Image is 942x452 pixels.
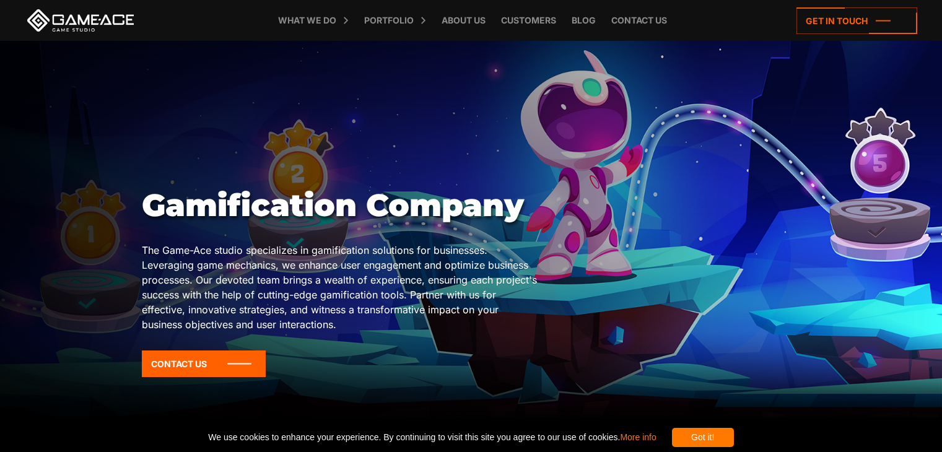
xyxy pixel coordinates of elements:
[672,428,734,447] div: Got it!
[208,428,656,447] span: We use cookies to enhance your experience. By continuing to visit this site you agree to our use ...
[620,432,656,442] a: More info
[142,350,266,377] a: Contact Us
[142,243,537,332] p: The Game-Ace studio specializes in gamification solutions for businesses. Leveraging game mechani...
[796,7,917,34] a: Get in touch
[142,187,537,224] h1: Gamification Company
